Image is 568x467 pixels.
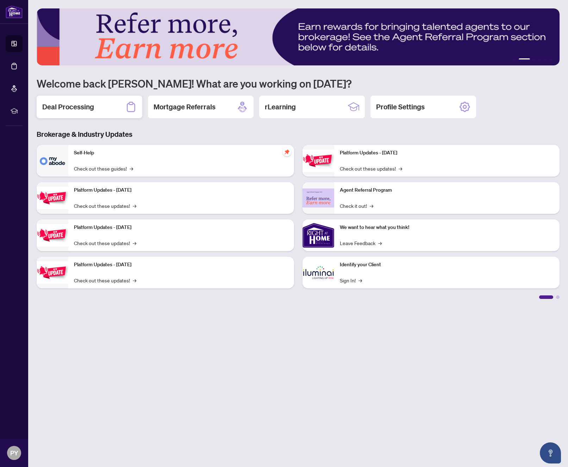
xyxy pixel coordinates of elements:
[74,224,288,231] p: Platform Updates - [DATE]
[154,102,216,112] h2: Mortgage Referrals
[133,239,136,247] span: →
[37,224,68,246] img: Platform Updates - July 21, 2025
[358,276,362,284] span: →
[74,276,136,284] a: Check out these updates!→
[74,261,288,269] p: Platform Updates - [DATE]
[37,261,68,283] img: Platform Updates - July 8, 2025
[302,188,334,208] img: Agent Referral Program
[37,77,560,90] h1: Welcome back [PERSON_NAME]! What are you working on [DATE]?
[37,8,560,65] img: Slide 1
[302,257,334,288] img: Identify your Client
[74,239,136,247] a: Check out these updates!→
[340,224,554,231] p: We want to hear what you think!
[37,187,68,209] img: Platform Updates - September 16, 2025
[340,261,554,269] p: Identify your Client
[74,149,288,157] p: Self-Help
[340,149,554,157] p: Platform Updates - [DATE]
[42,102,94,112] h2: Deal Processing
[6,5,23,18] img: logo
[37,145,68,177] img: Self-Help
[10,448,18,458] span: PY
[538,58,541,61] button: 4
[265,102,296,112] h2: rLearning
[340,202,373,210] a: Check it out!→
[340,165,402,172] a: Check out these updates!→
[540,442,561,463] button: Open asap
[302,149,334,172] img: Platform Updates - June 23, 2025
[283,148,291,156] span: pushpin
[74,165,133,172] a: Check out these guides!→
[399,165,402,172] span: →
[340,186,554,194] p: Agent Referral Program
[550,58,553,61] button: 6
[37,129,560,139] h3: Brokerage & Industry Updates
[133,202,136,210] span: →
[74,202,136,210] a: Check out these updates!→
[376,102,425,112] h2: Profile Settings
[133,276,136,284] span: →
[544,58,547,61] button: 5
[340,276,362,284] a: Sign In!→
[74,186,288,194] p: Platform Updates - [DATE]
[370,202,373,210] span: →
[378,239,382,247] span: →
[519,58,530,61] button: 2
[340,239,382,247] a: Leave Feedback→
[302,219,334,251] img: We want to hear what you think!
[533,58,536,61] button: 3
[513,58,516,61] button: 1
[130,165,133,172] span: →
